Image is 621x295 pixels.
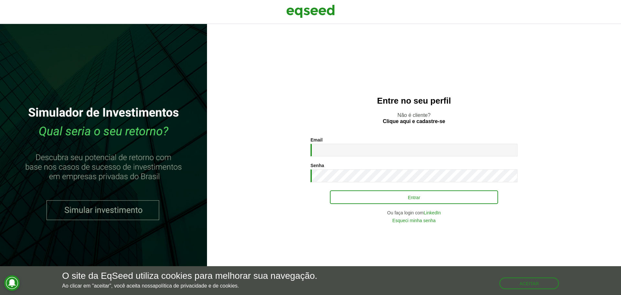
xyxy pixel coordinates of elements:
label: Email [310,138,322,142]
button: Aceitar [499,278,559,289]
button: Entrar [330,190,498,204]
label: Senha [310,163,324,168]
a: Esqueci minha senha [392,218,436,223]
img: EqSeed Logo [286,3,335,19]
div: Ou faça login com [310,210,517,215]
h2: Entre no seu perfil [220,96,608,106]
a: política de privacidade e de cookies [156,283,238,289]
a: Clique aqui e cadastre-se [383,119,445,124]
a: LinkedIn [424,210,441,215]
p: Ao clicar em "aceitar", você aceita nossa . [62,283,317,289]
h5: O site da EqSeed utiliza cookies para melhorar sua navegação. [62,271,317,281]
p: Não é cliente? [220,112,608,124]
